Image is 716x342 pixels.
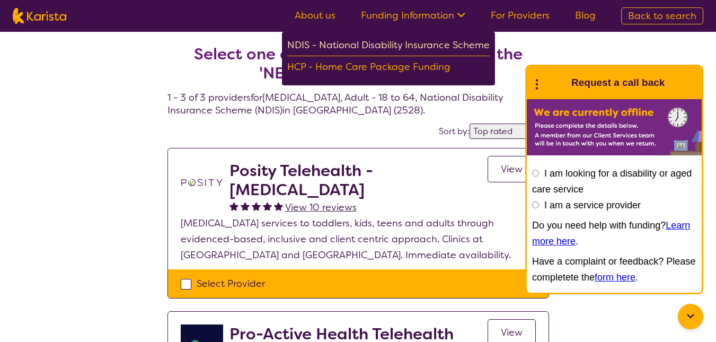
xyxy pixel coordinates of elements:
p: [MEDICAL_DATA] services to toddlers, kids, teens and adults through evidenced-based, inclusive an... [181,215,536,263]
a: Blog [575,9,596,22]
img: fullstar [241,201,250,211]
span: View 10 reviews [285,201,357,214]
p: Have a complaint or feedback? Please completete the . [532,253,696,285]
img: fullstar [229,201,238,211]
a: Back to search [621,7,703,24]
a: form here [595,272,635,283]
h1: Request a call back [571,75,665,91]
label: Sort by: [439,126,470,137]
a: For Providers [491,9,550,22]
a: View [488,156,536,182]
label: I am a service provider [544,200,641,211]
img: Karista logo [13,8,66,24]
div: NDIS - National Disability Insurance Scheme [287,37,490,56]
img: Karista [544,72,565,93]
h2: Posity Telehealth - [MEDICAL_DATA] [229,161,488,199]
p: Do you need help with funding? . [532,217,696,249]
label: I am looking for a disability or aged care service [532,168,692,195]
span: View [501,326,523,339]
img: t1bslo80pcylnzwjhndq.png [181,161,223,204]
img: fullstar [252,201,261,211]
a: Funding Information [361,9,465,22]
img: Karista offline chat form to request call back [527,99,702,155]
img: fullstar [263,201,272,211]
h2: Select one or more providers and click the 'NEXT' button to proceed [180,45,536,83]
img: fullstar [274,201,283,211]
h4: 1 - 3 of 3 providers for [MEDICAL_DATA] , Adult - 18 to 64 , National Disability Insurance Scheme... [167,19,549,117]
span: View [501,163,523,176]
a: About us [295,9,335,22]
div: HCP - Home Care Package Funding [287,59,490,77]
a: View 10 reviews [285,199,357,215]
span: Back to search [628,10,696,22]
